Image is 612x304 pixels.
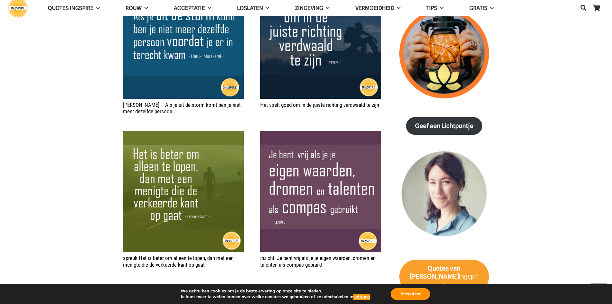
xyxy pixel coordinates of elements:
[437,5,444,11] span: TIPS Menu
[263,5,270,11] span: Loslaten Menu
[415,122,474,130] strong: Geef een Lichtpuntje
[260,102,379,108] a: Het voelt goed om in de juiste richting verdwaald te zijn
[399,9,489,98] img: lichtpuntjes voor in donkere tijden
[181,294,371,300] p: Je kunt meer te weten komen over welke cookies we gebruiken of ze uitschakelen in .
[181,288,371,294] p: We gebruiken cookies om je de beste ervaring op onze site te bieden.
[123,102,241,115] a: [PERSON_NAME] – Als je uit de storm komt ben je niet meer dezelfde persoon…
[577,0,590,16] a: Zoeken
[126,5,142,11] span: ROUW
[205,5,211,11] span: Acceptatie Menu
[237,5,263,11] span: Loslaten
[394,5,401,11] span: VERMOEIDHEID Menu
[323,5,330,11] span: Zingeving Menu
[391,288,430,300] button: Accepteer
[399,260,489,294] a: Quotes van [PERSON_NAME]Ingspire
[399,151,489,241] img: Inge Geertzen - schrijfster Ingspire.nl, markteer en handmassage therapeut
[48,5,93,11] span: QUOTES INGSPIRE
[591,283,607,299] a: Terug naar top
[406,117,482,135] a: Geef een Lichtpuntje
[355,5,394,11] span: VERMOEIDHEID
[353,294,370,300] button: settings
[426,5,437,11] span: TIPS
[123,255,234,268] a: spreuk Het is beter om alleen te lopen, dan met een menigte die de verkeerde kant op gaat
[410,264,461,280] strong: van [PERSON_NAME]
[123,132,244,138] a: spreuk Het is beter om alleen te lopen, dan met een menigte die de verkeerde kant op gaat
[142,5,148,11] span: ROUW Menu
[123,131,244,252] img: quote: Het is beter om alleen te lopen, dan met een menigte die de verkeerde kant op gaat
[428,264,449,272] strong: Quotes
[174,5,205,11] span: Acceptatie
[260,255,376,268] a: inzicht: Je bent vrij als je je eigen waarden, dromen en talenten als compas gebruikt
[93,5,100,11] span: QUOTES INGSPIRE Menu
[487,5,494,11] span: GRATIS Menu
[469,5,487,11] span: GRATIS
[260,132,381,138] a: inzicht: Je bent vrij als je je eigen waarden, dromen en talenten als compas gebruikt
[260,131,381,252] img: Je bent vrij als je je eigen waarden, dromen en talenten als compas gebruikt - citaat van inge in...
[295,5,323,11] span: Zingeving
